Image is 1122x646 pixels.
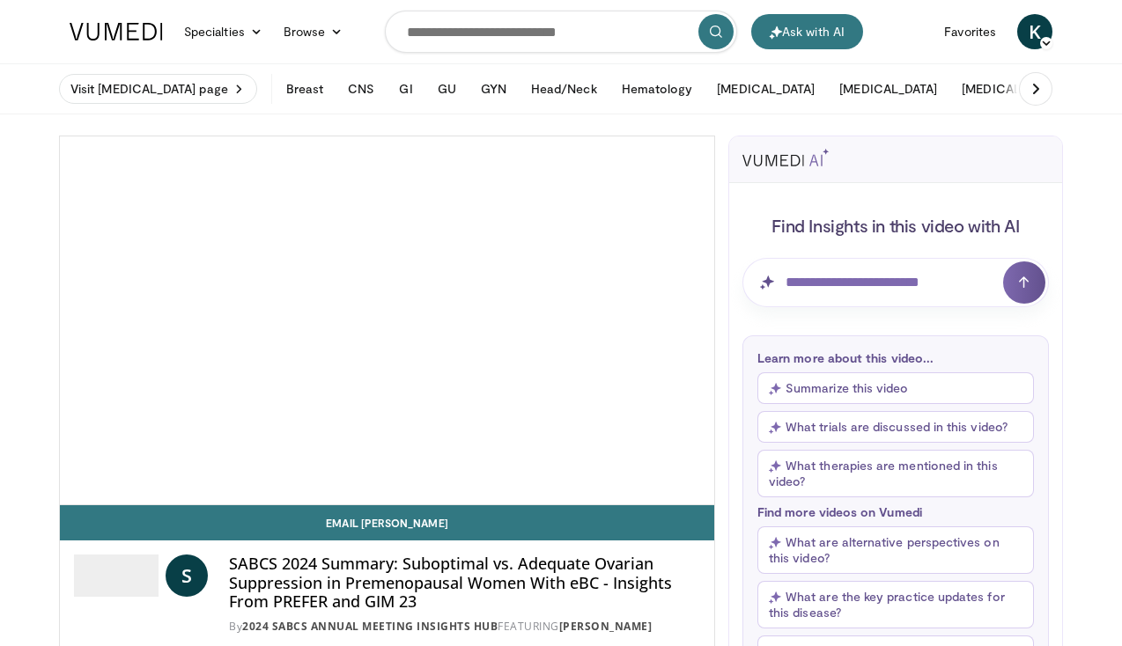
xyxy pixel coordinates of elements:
[59,74,257,104] a: Visit [MEDICAL_DATA] page
[388,71,423,106] button: GI
[427,71,467,106] button: GU
[742,258,1049,307] input: Question for AI
[70,23,163,40] img: VuMedi Logo
[757,372,1034,404] button: Summarize this video
[470,71,517,106] button: GYN
[74,554,159,597] img: 2024 SABCS Annual Meeting Insights Hub
[742,214,1049,237] h4: Find Insights in this video with AI
[60,136,714,505] video-js: Video Player
[757,504,1034,519] p: Find more videos on Vumedi
[60,505,714,540] a: Email [PERSON_NAME]
[273,14,354,49] a: Browse
[1017,14,1052,49] a: K
[229,554,700,612] h4: SABCS 2024 Summary: Suboptimal vs. Adequate Ovarian Suppression in Premenopausal Women With eBC -...
[706,71,825,106] button: [MEDICAL_DATA]
[385,11,737,53] input: Search topics, interventions
[559,619,653,634] a: [PERSON_NAME]
[166,554,208,597] a: S
[951,71,1070,106] button: [MEDICAL_DATA]
[757,581,1034,628] button: What are the key practice updates for this disease?
[611,71,704,106] button: Hematology
[229,619,700,635] div: By FEATURING
[934,14,1007,49] a: Favorites
[757,526,1034,574] button: What are alternative perspectives on this video?
[751,14,863,49] button: Ask with AI
[242,619,498,634] a: 2024 SABCS Annual Meeting Insights Hub
[173,14,273,49] a: Specialties
[742,149,829,166] img: vumedi-ai-logo.svg
[276,71,334,106] button: Breast
[757,350,1034,365] p: Learn more about this video...
[829,71,948,106] button: [MEDICAL_DATA]
[757,450,1034,497] button: What therapies are mentioned in this video?
[757,411,1034,443] button: What trials are discussed in this video?
[520,71,608,106] button: Head/Neck
[337,71,385,106] button: CNS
